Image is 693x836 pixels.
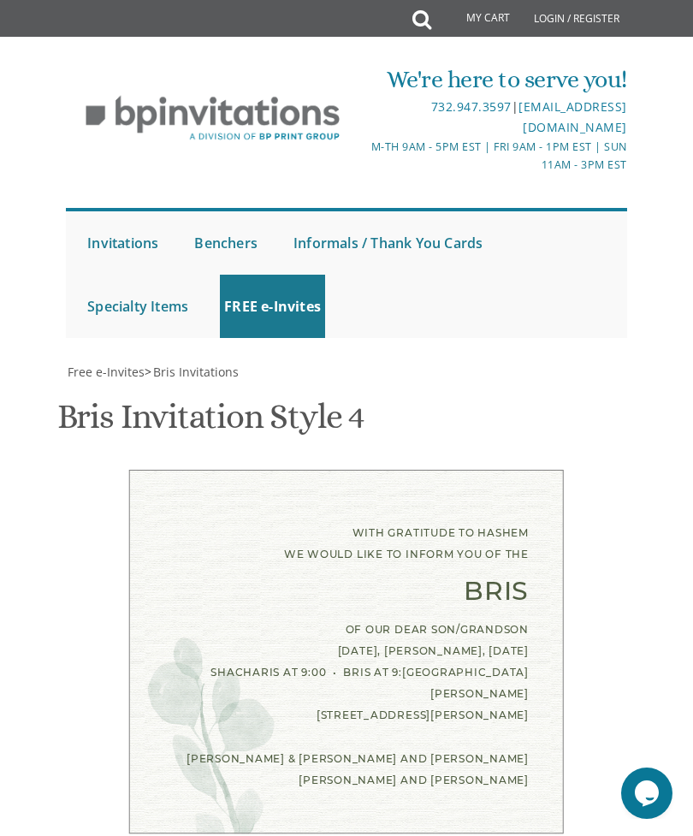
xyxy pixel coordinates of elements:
[83,275,192,338] a: Specialty Items
[289,211,487,275] a: Informals / Thank You Cards
[164,581,529,602] div: Bris
[190,211,262,275] a: Benchers
[429,2,522,36] a: My Cart
[347,97,626,138] div: |
[83,211,163,275] a: Invitations
[347,62,626,97] div: We're here to serve you!
[153,364,239,380] span: Bris Invitations
[57,398,364,448] h1: Bris Invitation Style 4
[164,747,529,790] div: [PERSON_NAME] & [PERSON_NAME] and [PERSON_NAME] [PERSON_NAME] and [PERSON_NAME]
[145,364,239,380] span: >
[66,364,145,380] a: Free e-Invites
[431,98,512,115] a: 732.947.3597
[66,83,359,154] img: BP Invitation Loft
[220,275,325,338] a: FREE e-Invites
[151,364,239,380] a: Bris Invitations
[164,619,529,726] div: of our dear son/grandson [DATE], [PERSON_NAME], [DATE] Shacharis at 9:00 • Bris at 9:[GEOGRAPHIC_...
[621,768,676,819] iframe: chat widget
[164,522,529,565] div: With gratitude to Hashem We would like to inform you of the
[68,364,145,380] span: Free e-Invites
[518,98,627,135] a: [EMAIL_ADDRESS][DOMAIN_NAME]
[347,138,626,175] div: M-Th 9am - 5pm EST | Fri 9am - 1pm EST | Sun 11am - 3pm EST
